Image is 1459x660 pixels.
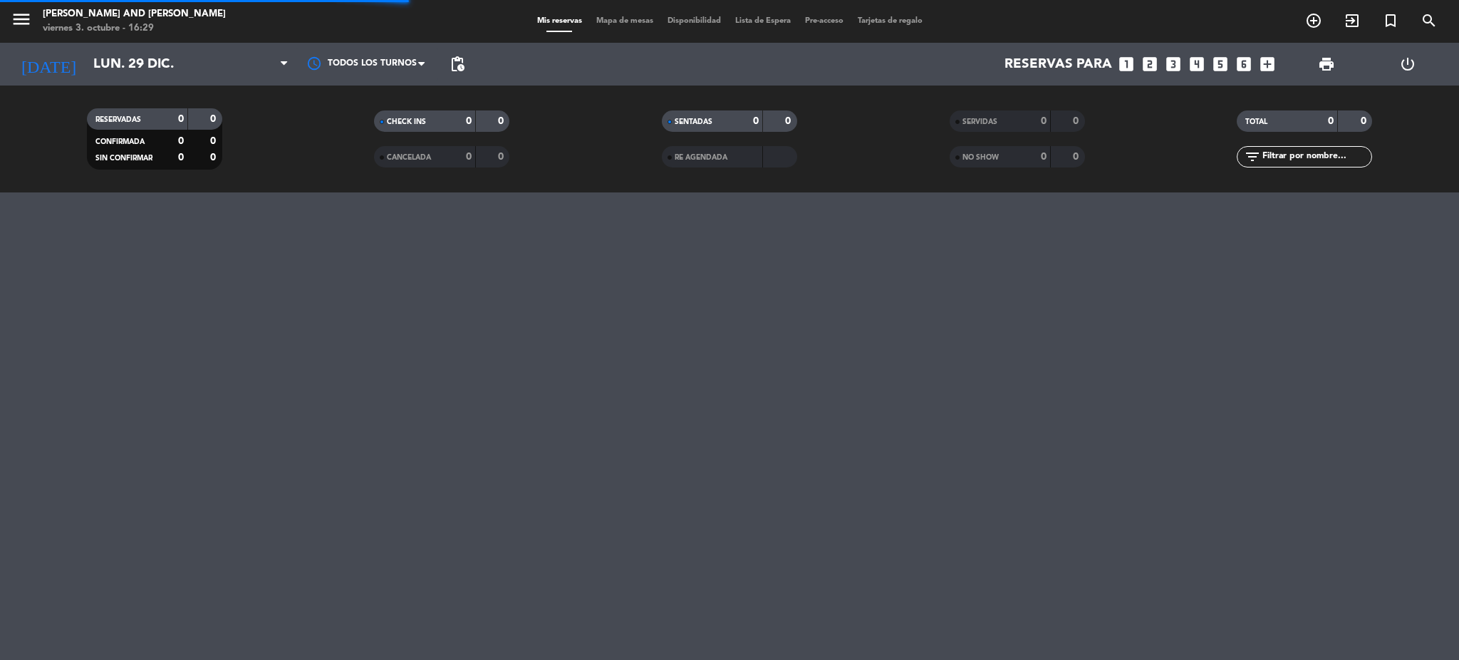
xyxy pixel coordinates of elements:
[133,56,150,73] i: arrow_drop_down
[95,155,152,162] span: SIN CONFIRMAR
[728,17,798,25] span: Lista de Espera
[1211,55,1230,73] i: looks_5
[675,118,712,125] span: SENTADAS
[798,17,851,25] span: Pre-acceso
[43,21,226,36] div: viernes 3. octubre - 16:29
[11,9,32,30] i: menu
[1004,56,1112,72] span: Reservas para
[387,154,431,161] span: CANCELADA
[1318,56,1335,73] span: print
[95,116,141,123] span: RESERVADAS
[95,138,145,145] span: CONFIRMADA
[753,116,759,126] strong: 0
[210,153,219,163] strong: 0
[210,136,219,146] strong: 0
[1367,43,1448,86] div: LOG OUT
[530,17,589,25] span: Mis reservas
[1382,12,1399,29] i: turned_in_not
[1361,116,1369,126] strong: 0
[675,154,727,161] span: RE AGENDADA
[1164,55,1183,73] i: looks_3
[1258,55,1277,73] i: add_box
[1041,116,1047,126] strong: 0
[785,116,794,126] strong: 0
[1421,12,1438,29] i: search
[1073,152,1081,162] strong: 0
[1141,55,1159,73] i: looks_two
[1245,118,1267,125] span: TOTAL
[11,48,86,80] i: [DATE]
[498,116,507,126] strong: 0
[851,17,930,25] span: Tarjetas de regalo
[210,114,219,124] strong: 0
[1305,12,1322,29] i: add_circle_outline
[1328,116,1334,126] strong: 0
[466,116,472,126] strong: 0
[1041,152,1047,162] strong: 0
[178,153,184,163] strong: 0
[962,154,999,161] span: NO SHOW
[589,17,660,25] span: Mapa de mesas
[1235,55,1253,73] i: looks_6
[498,152,507,162] strong: 0
[11,9,32,35] button: menu
[178,136,184,146] strong: 0
[1244,148,1261,165] i: filter_list
[660,17,728,25] span: Disponibilidad
[1261,149,1371,165] input: Filtrar por nombre...
[1188,55,1206,73] i: looks_4
[962,118,997,125] span: SERVIDAS
[466,152,472,162] strong: 0
[387,118,426,125] span: CHECK INS
[1399,56,1416,73] i: power_settings_new
[1073,116,1081,126] strong: 0
[43,7,226,21] div: [PERSON_NAME] and [PERSON_NAME]
[1117,55,1136,73] i: looks_one
[178,114,184,124] strong: 0
[1344,12,1361,29] i: exit_to_app
[449,56,466,73] span: pending_actions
